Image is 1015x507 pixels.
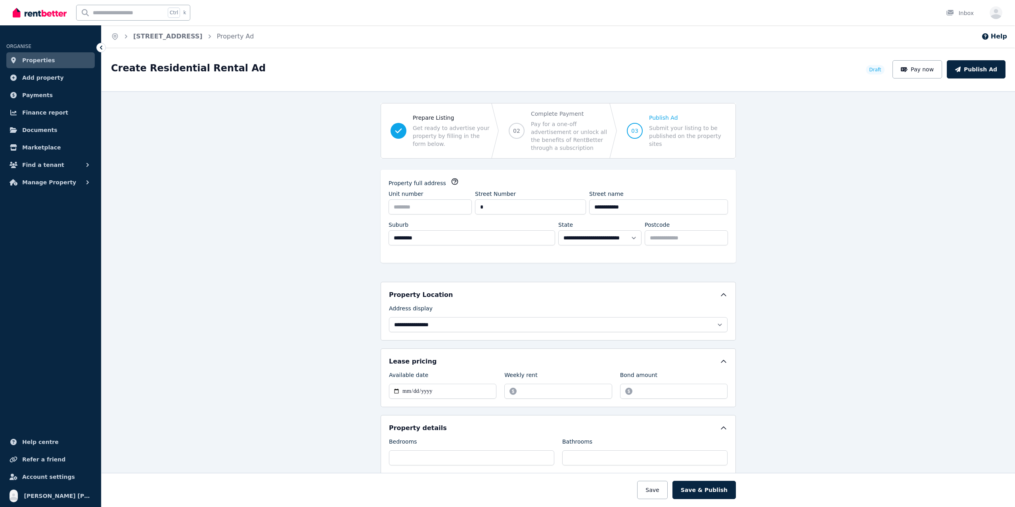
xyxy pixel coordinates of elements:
span: 02 [513,127,520,135]
button: Publish Ad [947,60,1005,78]
span: Documents [22,125,57,135]
a: Account settings [6,469,95,485]
h5: Property Location [389,290,453,300]
label: Available date [389,371,428,382]
span: Help centre [22,437,59,447]
h1: Create Residential Rental Ad [111,62,266,75]
div: Inbox [946,9,974,17]
label: Address display [389,304,433,316]
button: Help [981,32,1007,41]
span: Manage Property [22,178,76,187]
a: Properties [6,52,95,68]
span: Complete Payment [531,110,608,118]
a: Marketplace [6,140,95,155]
h5: Lease pricing [389,357,437,366]
span: ORGANISE [6,44,31,49]
button: Find a tenant [6,157,95,173]
button: Manage Property [6,174,95,190]
label: Bond amount [620,371,657,382]
span: Ctrl [168,8,180,18]
a: Property Ad [217,33,254,40]
label: Street Number [475,190,516,198]
label: State [558,221,573,229]
a: Help centre [6,434,95,450]
a: [STREET_ADDRESS] [133,33,203,40]
label: Property full address [389,179,446,187]
span: Pay for a one-off advertisement or unlock all the benefits of RentBetter through a subscription [531,120,608,152]
span: Add property [22,73,64,82]
span: Get ready to advertise your property by filling in the form below. [413,124,490,148]
span: Submit your listing to be published on the property sites [649,124,726,148]
span: Account settings [22,472,75,482]
label: Bedrooms [389,438,417,449]
span: [PERSON_NAME] [PERSON_NAME] [24,491,92,501]
span: Draft [869,67,881,73]
a: Payments [6,87,95,103]
label: Street name [589,190,624,198]
span: k [183,10,186,16]
button: Save & Publish [672,481,736,499]
label: Bathrooms [562,438,592,449]
span: Find a tenant [22,160,64,170]
span: Properties [22,55,55,65]
a: Finance report [6,105,95,121]
button: Pay now [892,60,942,78]
nav: Progress [381,103,736,159]
span: Publish Ad [649,114,726,122]
label: Weekly rent [504,371,537,382]
h5: Property details [389,423,447,433]
span: Marketplace [22,143,61,152]
label: Postcode [645,221,670,229]
span: Refer a friend [22,455,65,464]
a: Refer a friend [6,452,95,467]
img: RentBetter [13,7,67,19]
span: Prepare Listing [413,114,490,122]
label: Suburb [389,221,408,229]
button: Save [637,481,667,499]
a: Add property [6,70,95,86]
span: Finance report [22,108,68,117]
span: Payments [22,90,53,100]
nav: Breadcrumb [101,25,263,48]
span: 03 [631,127,638,135]
a: Documents [6,122,95,138]
label: Unit number [389,190,423,198]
